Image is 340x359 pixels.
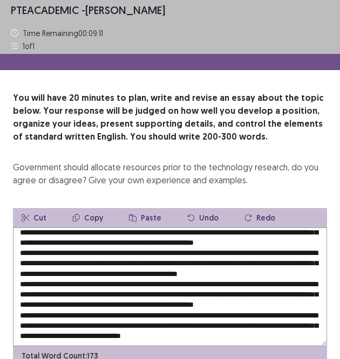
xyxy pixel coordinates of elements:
button: Cut [13,208,55,227]
p: 1 of 1 [23,40,35,52]
button: Copy [64,208,112,227]
p: - [PERSON_NAME] [11,2,165,18]
button: Redo [236,208,284,227]
button: Paste [120,208,170,227]
span: PTE academic [11,3,79,17]
div: Government should allocate resources prior to the technology research, do you agree or disagree? ... [13,161,327,187]
button: Undo [179,208,227,227]
p: Time Remaining 00 : 09 : 11 [23,27,107,39]
p: You will have 20 minutes to plan, write and revise an essay about the topic below. Your response ... [13,92,327,143]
